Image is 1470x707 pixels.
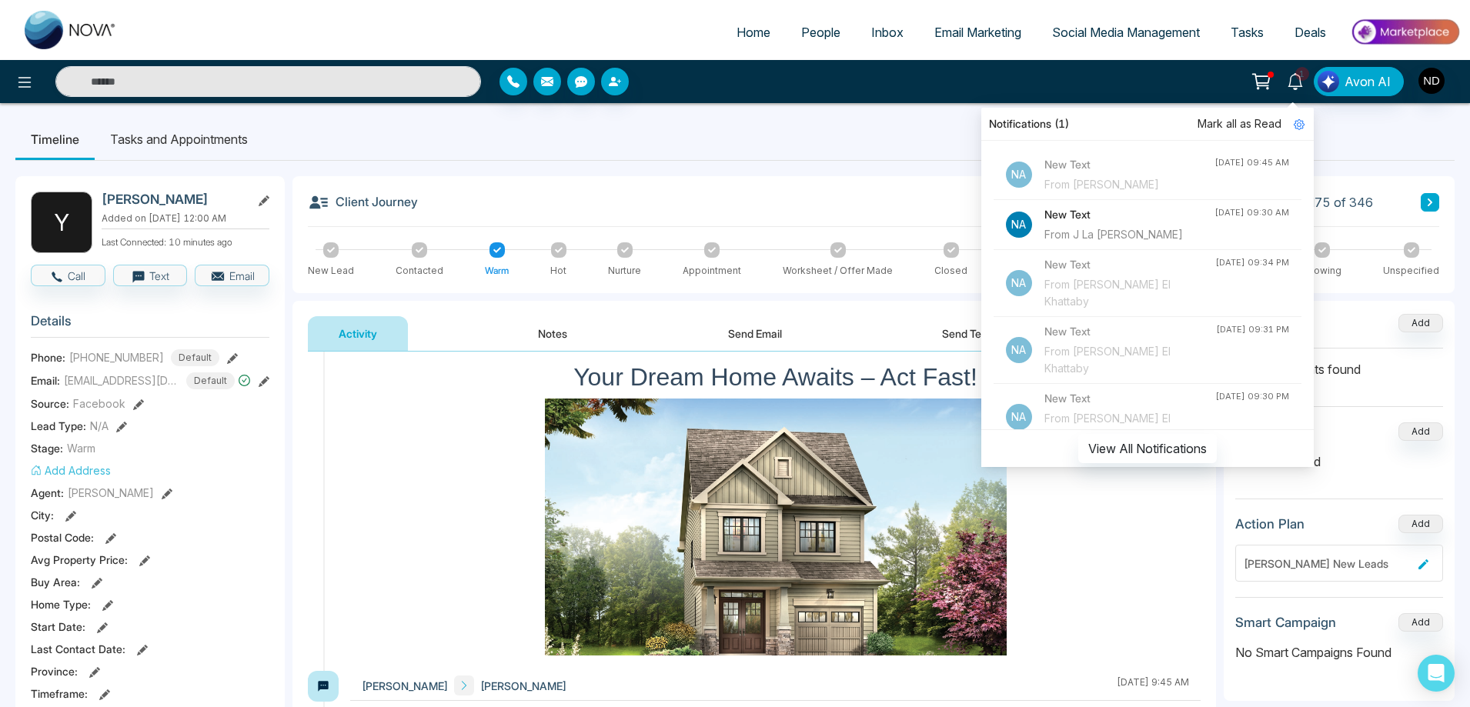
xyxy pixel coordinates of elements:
span: Source: [31,395,69,412]
h3: Smart Campaign [1235,615,1336,630]
span: Postal Code : [31,529,94,545]
span: Facebook [73,395,125,412]
span: Default [171,349,219,366]
div: From [PERSON_NAME] El Khattaby [1044,410,1215,444]
div: Appointment [683,264,741,278]
button: Send Email [697,316,813,351]
span: Add [1398,315,1443,328]
div: [PERSON_NAME] New Leads [1244,555,1412,572]
div: Hot [550,264,566,278]
span: Warm [67,440,95,456]
p: Na [1006,212,1032,238]
a: Email Marketing [919,18,1037,47]
p: Na [1006,162,1032,188]
span: Phone: [31,349,65,365]
span: Last Contact Date : [31,641,125,657]
img: Lead Flow [1318,71,1339,92]
p: No deals found [1235,452,1443,471]
h4: New Text [1044,390,1215,407]
a: Social Media Management [1037,18,1215,47]
button: Notes [507,316,598,351]
img: Nova CRM Logo [25,11,117,49]
li: Tasks and Appointments [95,118,263,160]
a: Tasks [1215,18,1279,47]
span: Agent: [31,485,64,501]
img: User Avatar [1418,68,1445,94]
span: Email Marketing [934,25,1021,40]
span: Tasks [1231,25,1264,40]
h3: Action Plan [1235,516,1305,532]
p: Na [1006,404,1032,430]
span: Default [186,372,235,389]
p: Added on [DATE] 12:00 AM [102,212,269,225]
div: [DATE] 09:45 AM [1214,156,1289,169]
a: View All Notifications [1078,441,1217,454]
span: Avg Property Price : [31,552,128,568]
span: N/A [90,418,109,434]
button: Add [1398,515,1443,533]
span: Lead 75 of 346 [1287,193,1373,212]
span: Mark all as Read [1198,115,1281,132]
span: Buy Area : [31,574,80,590]
a: 1 [1277,67,1314,94]
span: 1 [1295,67,1309,81]
div: From [PERSON_NAME] El Khattaby [1044,343,1216,377]
div: Warm [485,264,509,278]
button: View All Notifications [1078,434,1217,463]
span: Avon AI [1345,72,1391,91]
p: Na [1006,337,1032,363]
h3: Client Journey [308,192,418,213]
span: [PHONE_NUMBER] [69,349,164,365]
a: People [786,18,856,47]
p: No Smart Campaigns Found [1235,643,1443,662]
span: Province : [31,663,78,679]
div: [DATE] 9:45 AM [1117,675,1189,695]
img: Market-place.gif [1349,15,1461,49]
h4: New Text [1044,323,1216,340]
div: From [PERSON_NAME] [1044,176,1214,193]
button: Email [195,265,269,286]
div: [DATE] 09:30 AM [1214,206,1289,219]
button: Add [1398,613,1443,632]
button: Add Address [31,462,111,479]
div: Contacted [396,264,443,278]
span: City : [31,507,54,523]
span: Inbox [871,25,904,40]
h2: [PERSON_NAME] [102,192,245,207]
button: Add [1398,314,1443,332]
button: Call [31,265,105,286]
button: Text [113,265,188,286]
p: No attachments found [1235,348,1443,379]
div: Open Intercom Messenger [1418,655,1455,692]
span: Home [737,25,770,40]
h4: New Text [1044,206,1214,223]
span: Stage: [31,440,63,456]
p: Na [1006,270,1032,296]
div: Showing [1302,264,1341,278]
span: Deals [1295,25,1326,40]
p: Last Connected: 10 minutes ago [102,232,269,249]
li: Timeline [15,118,95,160]
div: [DATE] 09:34 PM [1215,256,1289,269]
div: Closed [934,264,967,278]
button: Activity [308,316,408,351]
span: Email: [31,372,60,389]
span: Social Media Management [1052,25,1200,40]
span: [EMAIL_ADDRESS][DOMAIN_NAME] [64,372,179,389]
span: Lead Type: [31,418,86,434]
div: [DATE] 09:31 PM [1216,323,1289,336]
span: [PERSON_NAME] [362,678,448,694]
h4: New Text [1044,256,1215,273]
div: Notifications (1) [981,108,1314,141]
div: [DATE] 09:30 PM [1215,390,1289,403]
button: Send Text [911,316,1021,351]
h3: Details [31,313,269,337]
span: Home Type : [31,596,91,612]
span: [PERSON_NAME] [480,678,566,694]
div: Y [31,192,92,253]
span: Timeframe : [31,685,88,702]
a: Home [721,18,786,47]
div: Nurture [608,264,641,278]
div: Unspecified [1383,264,1439,278]
span: [PERSON_NAME] [68,485,154,501]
